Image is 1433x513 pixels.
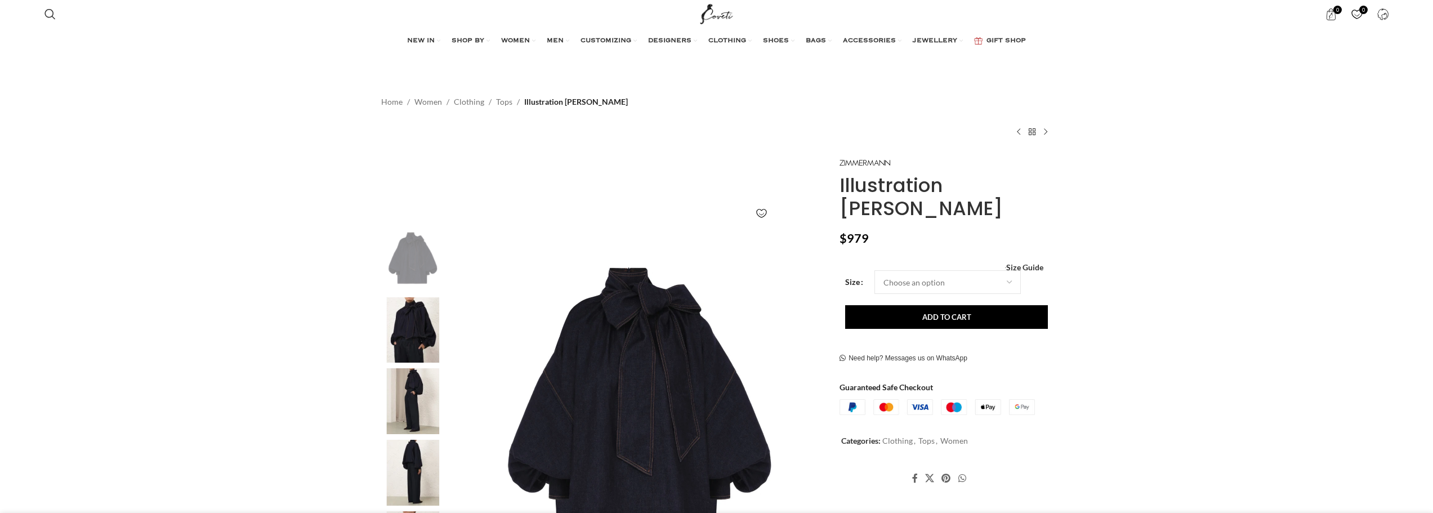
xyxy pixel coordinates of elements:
a: Facebook social link [908,470,921,487]
a: Clothing [882,436,913,445]
a: CLOTHING [708,30,752,52]
a: Search [39,3,61,25]
span: 0 [1333,6,1342,14]
span: Illustration [PERSON_NAME] [524,96,628,108]
button: Add to cart [845,305,1048,329]
span: , [936,435,938,447]
a: WOMEN [501,30,535,52]
a: 0 [1319,3,1342,25]
a: WhatsApp social link [954,470,970,487]
a: 0 [1345,3,1368,25]
img: guaranteed-safe-checkout-bordered.j [840,399,1035,415]
img: Zimmermann dress [378,368,447,434]
a: Site logo [698,8,735,18]
span: NEW IN [407,37,435,46]
div: Main navigation [39,30,1395,52]
span: 0 [1359,6,1368,14]
a: JEWELLERY [913,30,963,52]
span: ACCESSORIES [843,37,896,46]
a: NEW IN [407,30,440,52]
span: CUSTOMIZING [581,37,631,46]
bdi: 979 [840,231,869,246]
a: BAGS [806,30,832,52]
a: Women [414,96,442,108]
span: $ [840,231,847,246]
img: Zimmermann dresses [378,440,447,506]
span: Categories: [841,436,881,445]
a: Tops [918,436,935,445]
a: CUSTOMIZING [581,30,637,52]
a: X social link [922,470,938,487]
span: GIFT SHOP [986,37,1026,46]
a: Women [940,436,968,445]
a: Pinterest social link [938,470,954,487]
a: Need help? Messages us on WhatsApp [840,354,967,363]
span: DESIGNERS [648,37,691,46]
span: MEN [547,37,564,46]
span: WOMEN [501,37,530,46]
label: Size [845,276,863,288]
a: Home [381,96,403,108]
img: Zimmermann dress [378,226,447,292]
a: Tops [496,96,512,108]
a: SHOP BY [452,30,490,52]
img: GiftBag [974,37,983,44]
a: DESIGNERS [648,30,697,52]
span: , [914,435,916,447]
nav: Breadcrumb [381,96,628,108]
h1: Illustration [PERSON_NAME] [840,174,1052,220]
a: MEN [547,30,569,52]
span: JEWELLERY [913,37,957,46]
span: SHOES [763,37,789,46]
img: Zimmermann [840,160,890,166]
a: SHOES [763,30,794,52]
div: My Wishlist [1345,3,1368,25]
span: CLOTHING [708,37,746,46]
a: Clothing [454,96,484,108]
a: Next product [1039,125,1052,139]
img: Zimmermann dresses [378,297,447,363]
a: ACCESSORIES [843,30,901,52]
a: Previous product [1012,125,1025,139]
span: BAGS [806,37,826,46]
strong: Guaranteed Safe Checkout [840,382,933,392]
a: GIFT SHOP [974,30,1026,52]
span: SHOP BY [452,37,484,46]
